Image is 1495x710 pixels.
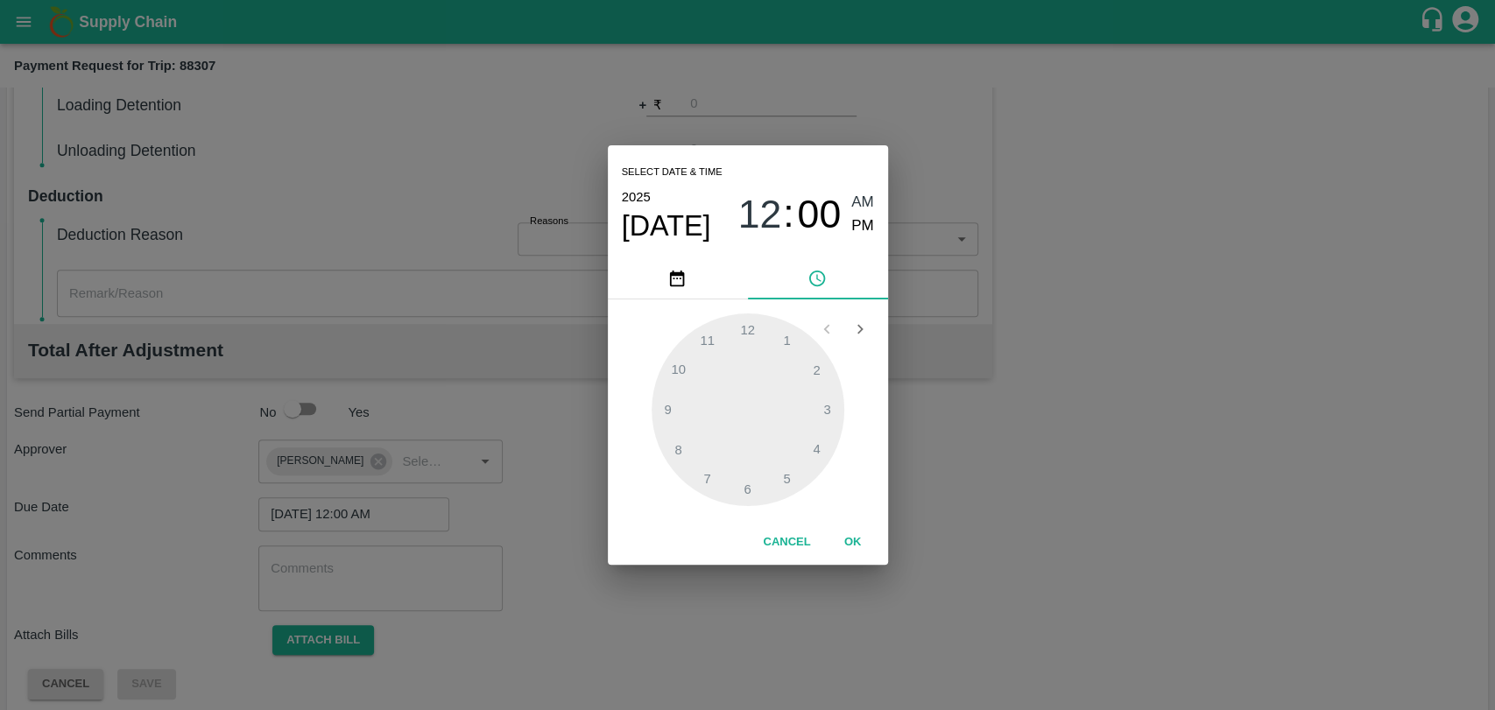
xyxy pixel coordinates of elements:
button: Cancel [756,527,817,558]
button: [DATE] [622,208,711,243]
button: 00 [797,191,841,237]
button: AM [851,191,874,214]
button: pick date [608,257,748,299]
button: 12 [737,191,781,237]
button: OK [825,527,881,558]
button: Open next view [843,313,877,346]
span: 12 [737,192,781,237]
button: pick time [748,257,888,299]
span: Select date & time [622,159,723,186]
span: 00 [797,192,841,237]
button: 2025 [622,186,651,208]
span: : [783,191,793,237]
button: PM [851,214,874,238]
